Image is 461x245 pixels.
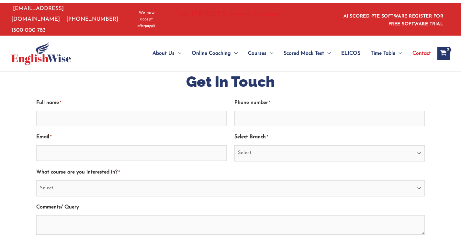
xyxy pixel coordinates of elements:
label: Phone number [234,97,270,108]
a: About UsMenu Toggle [147,42,186,65]
span: Time Table [371,42,395,65]
a: [PHONE_NUMBER] [66,17,118,22]
span: ELICOS [341,42,360,65]
label: Select Branch [234,132,268,142]
img: cropped-ew-logo [11,42,71,65]
a: CoursesMenu Toggle [243,42,278,65]
nav: Site Navigation: Main Menu [137,42,431,65]
aside: Header Widget 1 [336,9,450,30]
span: About Us [152,42,174,65]
span: Menu Toggle [231,42,238,65]
a: View Shopping Cart, empty [437,47,450,60]
span: Menu Toggle [395,42,402,65]
span: Online Coaching [192,42,231,65]
label: Full name [36,97,61,108]
span: Menu Toggle [324,42,331,65]
a: Online CoachingMenu Toggle [186,42,243,65]
a: Contact [407,42,431,65]
a: AI SCORED PTE SOFTWARE REGISTER FOR FREE SOFTWARE TRIAL [343,14,444,27]
label: Comments/ Query [36,202,79,213]
span: Contact [412,42,431,65]
a: Scored Mock TestMenu Toggle [278,42,336,65]
img: Afterpay-Logo [138,24,155,28]
h1: Get in Touch [36,72,425,92]
span: Menu Toggle [174,42,181,65]
a: ELICOS [336,42,365,65]
span: Courses [248,42,266,65]
a: [EMAIL_ADDRESS][DOMAIN_NAME] [11,6,64,22]
a: 1300 000 783 [11,28,46,33]
label: Email [36,132,51,142]
label: What course are you interested in? [36,167,120,178]
span: Menu Toggle [266,42,273,65]
span: Scored Mock Test [284,42,324,65]
span: We now accept [132,10,161,23]
a: Free PTE/IELTS Scorecard Assessment [177,11,284,17]
a: Time TableMenu Toggle [365,42,407,65]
